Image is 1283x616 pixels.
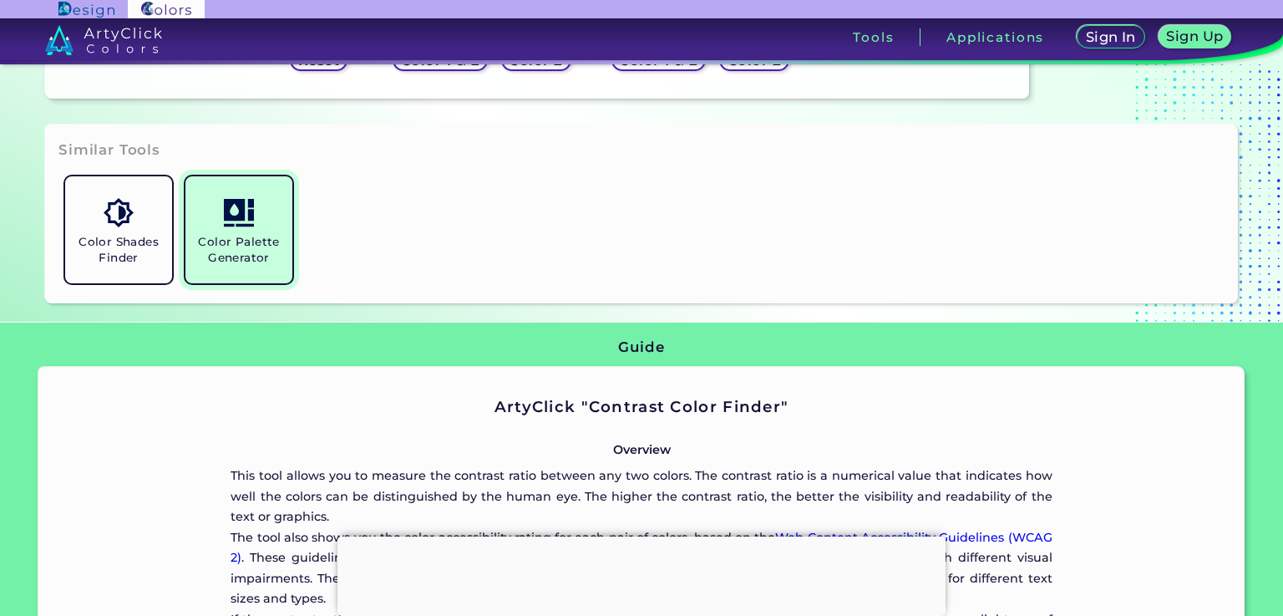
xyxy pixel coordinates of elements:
h5: Color Palette Generator [192,234,286,266]
a: Color Shades Finder [58,170,179,290]
p: The tool also shows you the color accessibility rating for each pair of colors, based on the . Th... [231,527,1052,609]
img: icon_col_pal_col.svg [224,198,253,227]
h5: Color Shades Finder [72,234,165,266]
p: Overview [231,440,1052,460]
a: Color Palette Generator [179,170,299,290]
img: ArtyClick Design logo [58,2,114,18]
img: icon_color_shades.svg [104,198,133,227]
h5: Color 1 & 2 [405,54,476,67]
h3: Guide [618,338,664,358]
h5: Sign Up [1169,30,1221,43]
img: logo_artyclick_colors_white.svg [45,25,163,55]
p: This tool allows you to measure the contrast ratio between any two colors. The contrast ratio is ... [231,466,1052,527]
h3: Similar Tools [58,140,160,160]
iframe: Advertisement [337,537,946,612]
h3: Tools [853,31,894,43]
h5: Sign In [1088,31,1133,43]
h3: Applications [946,31,1044,43]
a: Sign In [1080,27,1141,48]
h5: Reset [300,54,337,67]
a: Sign Up [1162,27,1228,48]
h2: ArtyClick "Contrast Color Finder" [231,396,1052,418]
